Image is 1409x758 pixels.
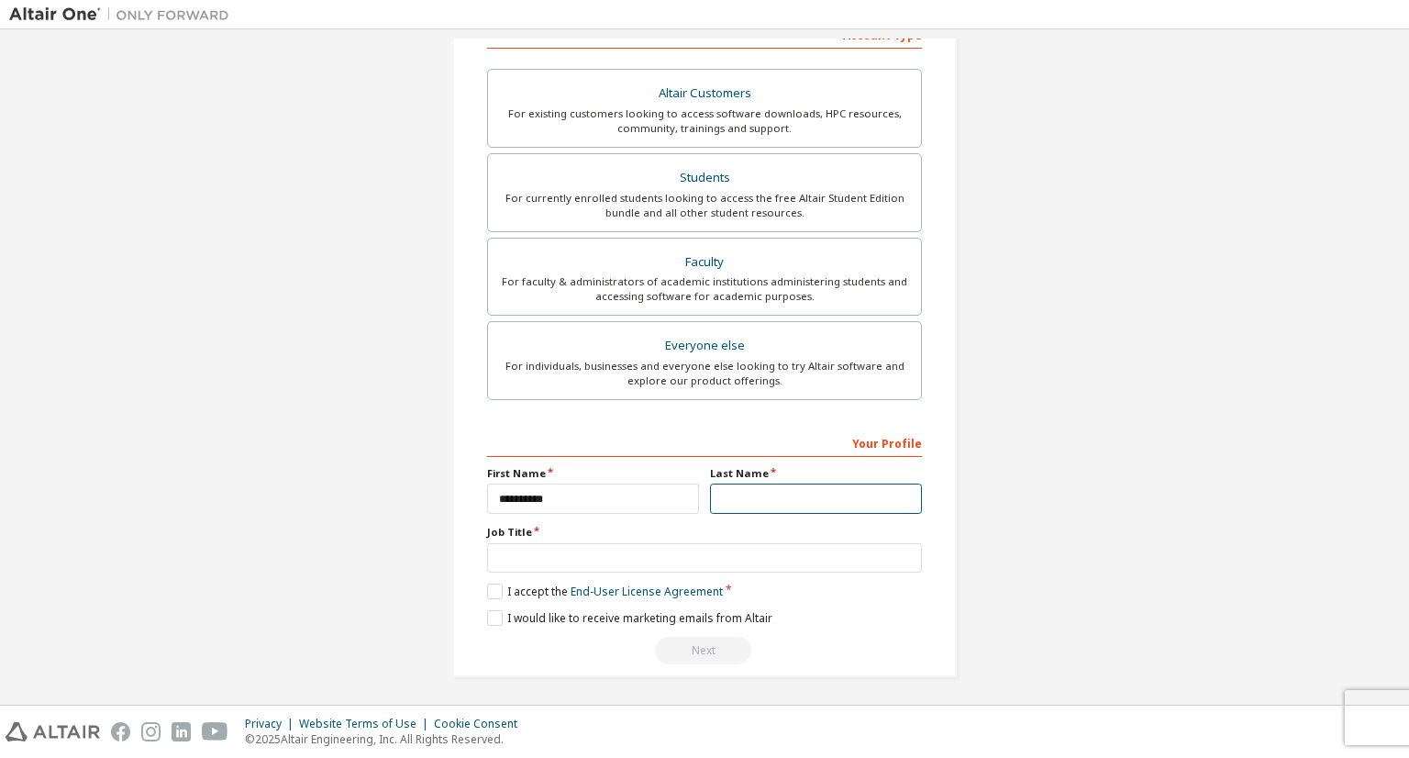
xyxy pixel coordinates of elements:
[487,428,922,457] div: Your Profile
[487,584,723,599] label: I accept the
[487,610,772,626] label: I would like to receive marketing emails from Altair
[487,466,699,481] label: First Name
[245,717,299,731] div: Privacy
[499,359,910,388] div: For individuals, businesses and everyone else looking to try Altair software and explore our prod...
[499,165,910,191] div: Students
[499,250,910,275] div: Faculty
[245,731,528,747] p: © 2025 Altair Engineering, Inc. All Rights Reserved.
[6,722,100,741] img: altair_logo.svg
[499,274,910,304] div: For faculty & administrators of academic institutions administering students and accessing softwa...
[499,81,910,106] div: Altair Customers
[499,106,910,136] div: For existing customers looking to access software downloads, HPC resources, community, trainings ...
[499,191,910,220] div: For currently enrolled students looking to access the free Altair Student Edition bundle and all ...
[9,6,239,24] img: Altair One
[202,722,228,741] img: youtube.svg
[299,717,434,731] div: Website Terms of Use
[141,722,161,741] img: instagram.svg
[434,717,528,731] div: Cookie Consent
[487,525,922,540] label: Job Title
[571,584,723,599] a: End-User License Agreement
[499,333,910,359] div: Everyone else
[710,466,922,481] label: Last Name
[111,722,130,741] img: facebook.svg
[172,722,191,741] img: linkedin.svg
[487,637,922,664] div: Read and acccept EULA to continue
